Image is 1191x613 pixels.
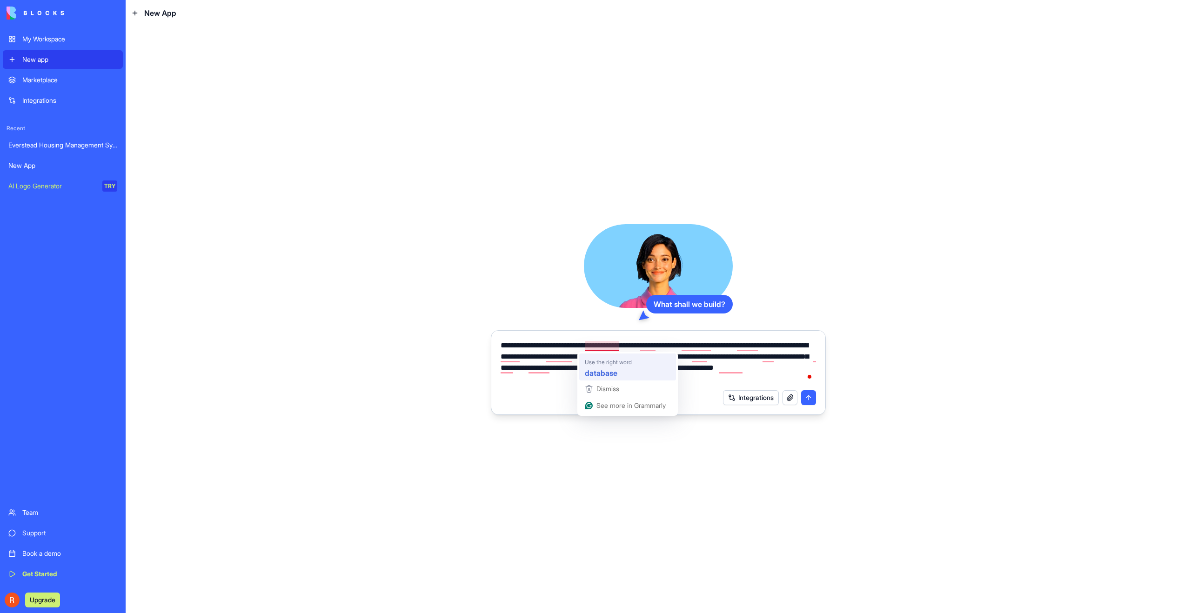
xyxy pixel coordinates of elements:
[3,136,123,154] a: Everstead Housing Management System
[22,528,117,538] div: Support
[22,549,117,558] div: Book a demo
[25,593,60,607] button: Upgrade
[646,295,733,313] div: What shall we build?
[3,565,123,583] a: Get Started
[144,7,176,19] span: New App
[8,161,117,170] div: New App
[723,390,779,405] button: Integrations
[3,30,123,48] a: My Workspace
[3,503,123,522] a: Team
[3,524,123,542] a: Support
[3,71,123,89] a: Marketplace
[5,593,20,607] img: ACg8ocIexV1h7OWzgzJh1nmo65KqNbXJQUqfMmcAtK7uR1gXbcNq9w=s96-c
[22,96,117,105] div: Integrations
[3,91,123,110] a: Integrations
[3,544,123,563] a: Book a demo
[3,50,123,69] a: New app
[501,340,816,385] textarea: To enrich screen reader interactions, please activate Accessibility in Grammarly extension settings
[22,75,117,85] div: Marketplace
[8,140,117,150] div: Everstead Housing Management System
[3,125,123,132] span: Recent
[25,595,60,604] a: Upgrade
[3,156,123,175] a: New App
[22,55,117,64] div: New app
[3,177,123,195] a: AI Logo GeneratorTRY
[22,508,117,517] div: Team
[102,180,117,192] div: TRY
[8,181,96,191] div: AI Logo Generator
[7,7,64,20] img: logo
[22,569,117,579] div: Get Started
[22,34,117,44] div: My Workspace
